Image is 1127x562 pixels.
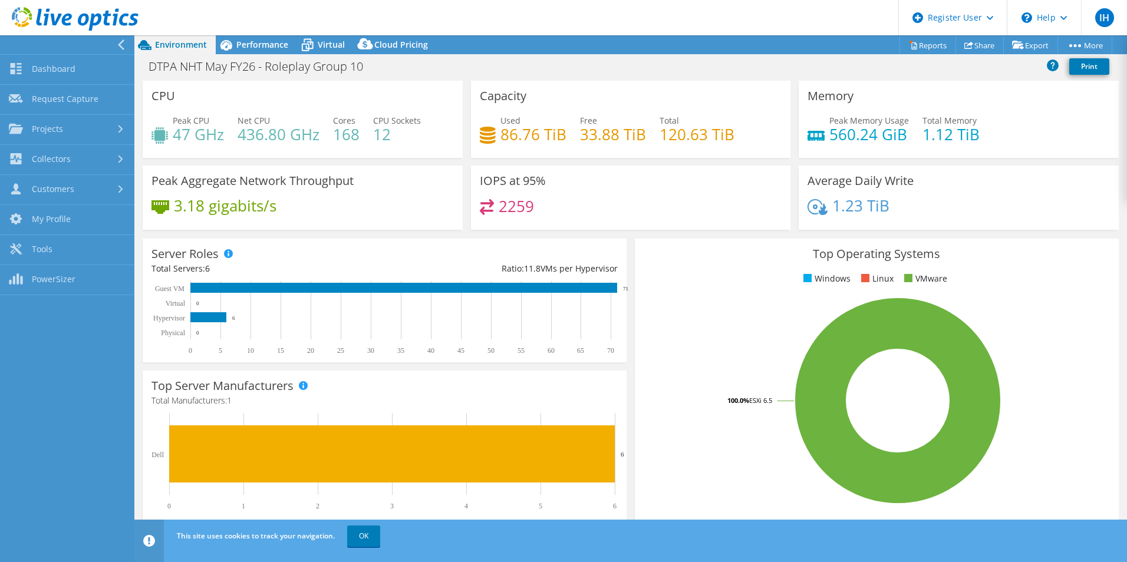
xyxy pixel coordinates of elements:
[457,346,464,355] text: 45
[367,346,374,355] text: 30
[607,346,614,355] text: 70
[219,346,222,355] text: 5
[580,128,646,141] h4: 33.88 TiB
[153,314,185,322] text: Hypervisor
[464,502,468,510] text: 4
[1069,58,1109,75] a: Print
[173,128,224,141] h4: 47 GHz
[196,330,199,336] text: 0
[337,346,344,355] text: 25
[580,115,597,126] span: Free
[151,174,354,187] h3: Peak Aggregate Network Throughput
[167,502,171,510] text: 0
[333,128,360,141] h4: 168
[173,115,209,126] span: Peak CPU
[155,285,184,293] text: Guest VM
[151,451,164,459] text: Dell
[832,199,889,212] h4: 1.23 TiB
[397,346,404,355] text: 35
[922,128,980,141] h4: 1.12 TiB
[621,451,624,458] text: 6
[901,272,947,285] li: VMware
[539,502,542,510] text: 5
[1003,36,1058,54] a: Export
[548,346,555,355] text: 60
[143,60,381,73] h1: DTPA NHT May FY26 - Roleplay Group 10
[277,346,284,355] text: 15
[373,128,421,141] h4: 12
[500,115,520,126] span: Used
[922,115,977,126] span: Total Memory
[518,346,525,355] text: 55
[858,272,894,285] li: Linux
[829,115,909,126] span: Peak Memory Usage
[151,262,384,275] div: Total Servers:
[613,502,617,510] text: 6
[177,531,335,541] span: This site uses cookies to track your navigation.
[227,395,232,406] span: 1
[500,128,566,141] h4: 86.76 TiB
[151,90,175,103] h3: CPU
[644,247,1110,260] h3: Top Operating Systems
[524,263,541,274] span: 11.8
[808,90,854,103] h3: Memory
[189,346,192,355] text: 0
[347,525,380,547] a: OK
[480,90,526,103] h3: Capacity
[384,262,617,275] div: Ratio: VMs per Hypervisor
[955,36,1004,54] a: Share
[1021,12,1032,23] svg: \n
[899,36,956,54] a: Reports
[660,115,679,126] span: Total
[247,346,254,355] text: 10
[390,502,394,510] text: 3
[307,346,314,355] text: 20
[660,128,734,141] h4: 120.63 TiB
[155,39,207,50] span: Environment
[166,299,186,308] text: Virtual
[487,346,495,355] text: 50
[373,115,421,126] span: CPU Sockets
[800,272,851,285] li: Windows
[374,39,428,50] span: Cloud Pricing
[499,200,534,213] h4: 2259
[205,263,210,274] span: 6
[1095,8,1114,27] span: IH
[427,346,434,355] text: 40
[749,396,772,405] tspan: ESXi 6.5
[316,502,319,510] text: 2
[174,199,276,212] h4: 3.18 gigabits/s
[238,128,319,141] h4: 436.80 GHz
[151,247,219,260] h3: Server Roles
[196,300,199,306] text: 0
[236,39,288,50] span: Performance
[161,329,185,337] text: Physical
[829,128,909,141] h4: 560.24 GiB
[238,115,270,126] span: Net CPU
[151,394,618,407] h4: Total Manufacturers:
[242,502,245,510] text: 1
[151,379,294,392] h3: Top Server Manufacturers
[1057,36,1112,54] a: More
[480,174,546,187] h3: IOPS at 95%
[232,315,235,321] text: 6
[577,346,584,355] text: 65
[318,39,345,50] span: Virtual
[333,115,355,126] span: Cores
[727,396,749,405] tspan: 100.0%
[623,286,628,292] text: 71
[808,174,914,187] h3: Average Daily Write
